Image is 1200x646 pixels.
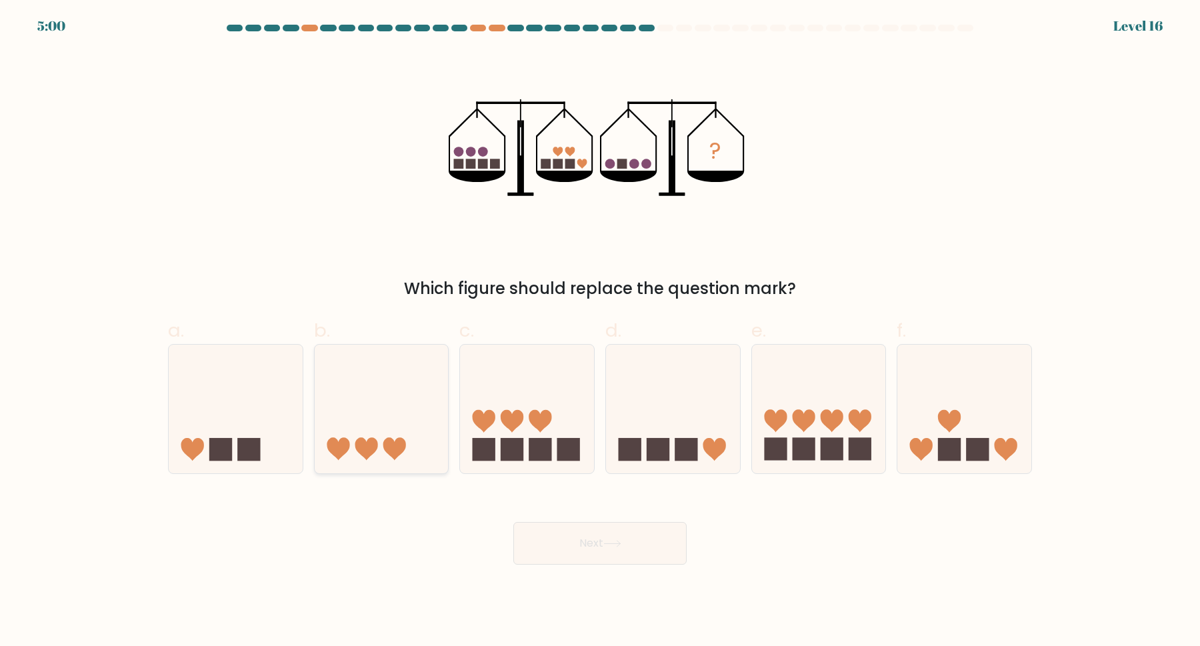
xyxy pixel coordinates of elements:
[605,317,621,343] span: d.
[168,317,184,343] span: a.
[176,277,1024,301] div: Which figure should replace the question mark?
[314,317,330,343] span: b.
[709,135,721,167] tspan: ?
[513,522,687,565] button: Next
[37,16,65,36] div: 5:00
[459,317,474,343] span: c.
[1113,16,1163,36] div: Level 16
[897,317,906,343] span: f.
[751,317,766,343] span: e.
